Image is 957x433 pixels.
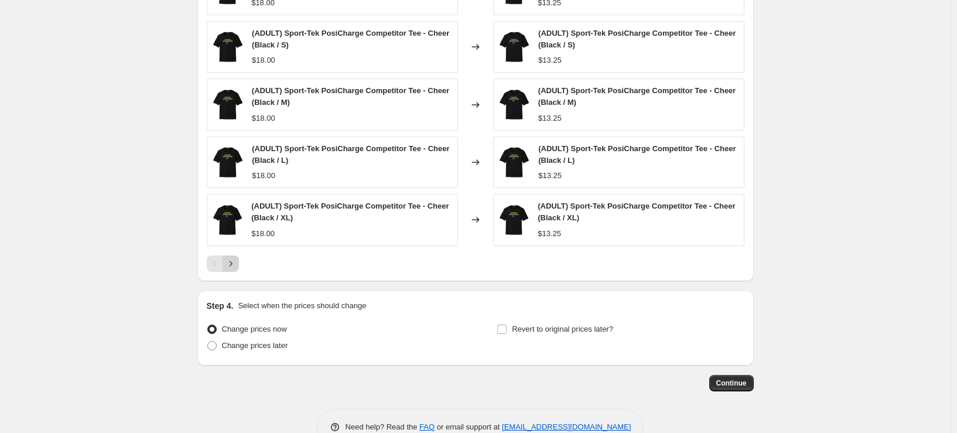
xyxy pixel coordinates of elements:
span: (ADULT) Sport-Tek PosiCharge Competitor Tee - Cheer (Black / XL) [251,202,449,222]
span: Need help? Read the [346,422,420,431]
span: (ADULT) Sport-Tek PosiCharge Competitor Tee - Cheer (Black / M) [538,86,736,107]
div: $13.25 [538,54,562,66]
span: (ADULT) Sport-Tek PosiCharge Competitor Tee - Cheer (Black / S) [252,29,449,49]
div: $13.25 [538,170,562,182]
a: FAQ [419,422,435,431]
h2: Step 4. [207,300,234,312]
span: Revert to original prices later? [512,325,613,333]
div: $18.00 [251,228,275,240]
span: (ADULT) Sport-Tek PosiCharge Competitor Tee - Cheer (Black / M) [252,86,449,107]
span: (ADULT) Sport-Tek PosiCharge Competitor Tee - Cheer (Black / L) [252,144,449,165]
button: Continue [709,375,754,391]
div: $18.00 [252,170,275,182]
span: Continue [716,379,747,388]
img: fabdae31-1c35-4a69-9d7f-b690e6c41f02-7137811-front-black-zoom_80x.png [500,87,529,122]
p: Select when the prices should change [238,300,366,312]
span: Change prices now [222,325,287,333]
img: fabdae31-1c35-4a69-9d7f-b690e6c41f02-7137811-front-black-zoom_80x.png [500,29,529,64]
img: fabdae31-1c35-4a69-9d7f-b690e6c41f02-7137811-front-black-zoom_80x.png [213,145,243,180]
img: fabdae31-1c35-4a69-9d7f-b690e6c41f02-7137811-front-black-zoom_80x.png [500,145,529,180]
img: fabdae31-1c35-4a69-9d7f-b690e6c41f02-7137811-front-black-zoom_80x.png [213,87,242,122]
img: fabdae31-1c35-4a69-9d7f-b690e6c41f02-7137811-front-black-zoom_80x.png [213,29,243,64]
span: (ADULT) Sport-Tek PosiCharge Competitor Tee - Cheer (Black / XL) [538,202,735,222]
span: or email support at [435,422,502,431]
div: $13.25 [538,112,562,124]
span: (ADULT) Sport-Tek PosiCharge Competitor Tee - Cheer (Black / S) [538,29,736,49]
span: (ADULT) Sport-Tek PosiCharge Competitor Tee - Cheer (Black / L) [538,144,736,165]
div: $13.25 [538,228,561,240]
div: $18.00 [252,112,275,124]
img: fabdae31-1c35-4a69-9d7f-b690e6c41f02-7137811-front-black-zoom_80x.png [500,202,529,237]
span: Change prices later [222,341,288,350]
nav: Pagination [207,255,239,272]
a: [EMAIL_ADDRESS][DOMAIN_NAME] [502,422,631,431]
div: $18.00 [252,54,275,66]
button: Next [223,255,239,272]
img: fabdae31-1c35-4a69-9d7f-b690e6c41f02-7137811-front-black-zoom_80x.png [213,202,242,237]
